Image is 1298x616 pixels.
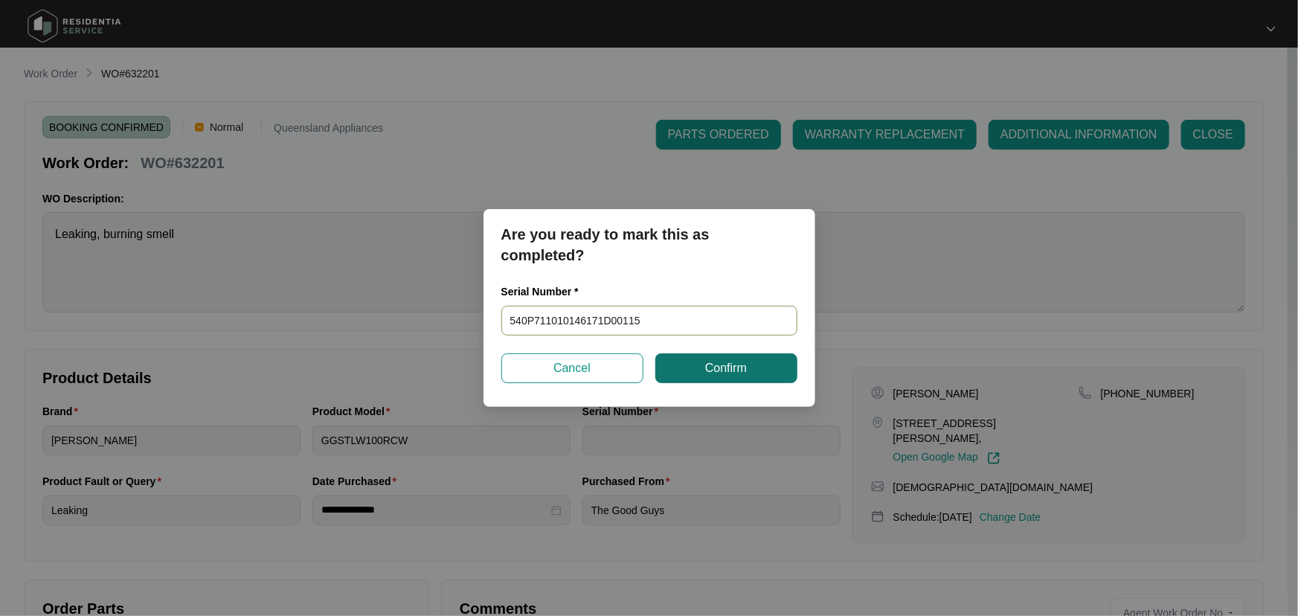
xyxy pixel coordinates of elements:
p: Are you ready to mark this as [501,224,797,245]
span: Confirm [705,359,747,377]
p: completed? [501,245,797,266]
button: Confirm [655,353,797,383]
label: Serial Number * [501,284,590,299]
button: Cancel [501,353,643,383]
span: Cancel [553,359,591,377]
